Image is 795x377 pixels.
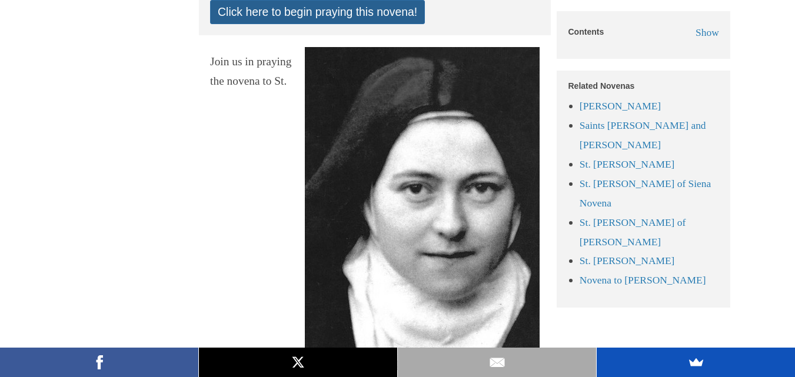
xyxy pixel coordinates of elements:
a: St. [PERSON_NAME] [580,158,675,170]
img: X [290,353,307,371]
a: St. [PERSON_NAME] [580,255,675,267]
a: Saints [PERSON_NAME] and [PERSON_NAME] [580,119,706,151]
h5: Related Novenas [568,82,719,91]
a: SumoMe [597,348,795,377]
img: Email [488,353,506,371]
img: St. Therese Novena [305,47,540,370]
span: Show [696,26,719,38]
a: Novena to [PERSON_NAME] [580,275,706,286]
a: [PERSON_NAME] [580,100,661,112]
h5: Contents [568,28,604,36]
a: St. [PERSON_NAME] of [PERSON_NAME] [580,216,686,248]
img: SumoMe [687,353,705,371]
img: Facebook [91,353,108,371]
a: Email [398,348,596,377]
a: St. [PERSON_NAME] of Siena Novena [580,178,711,209]
a: X [199,348,397,377]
